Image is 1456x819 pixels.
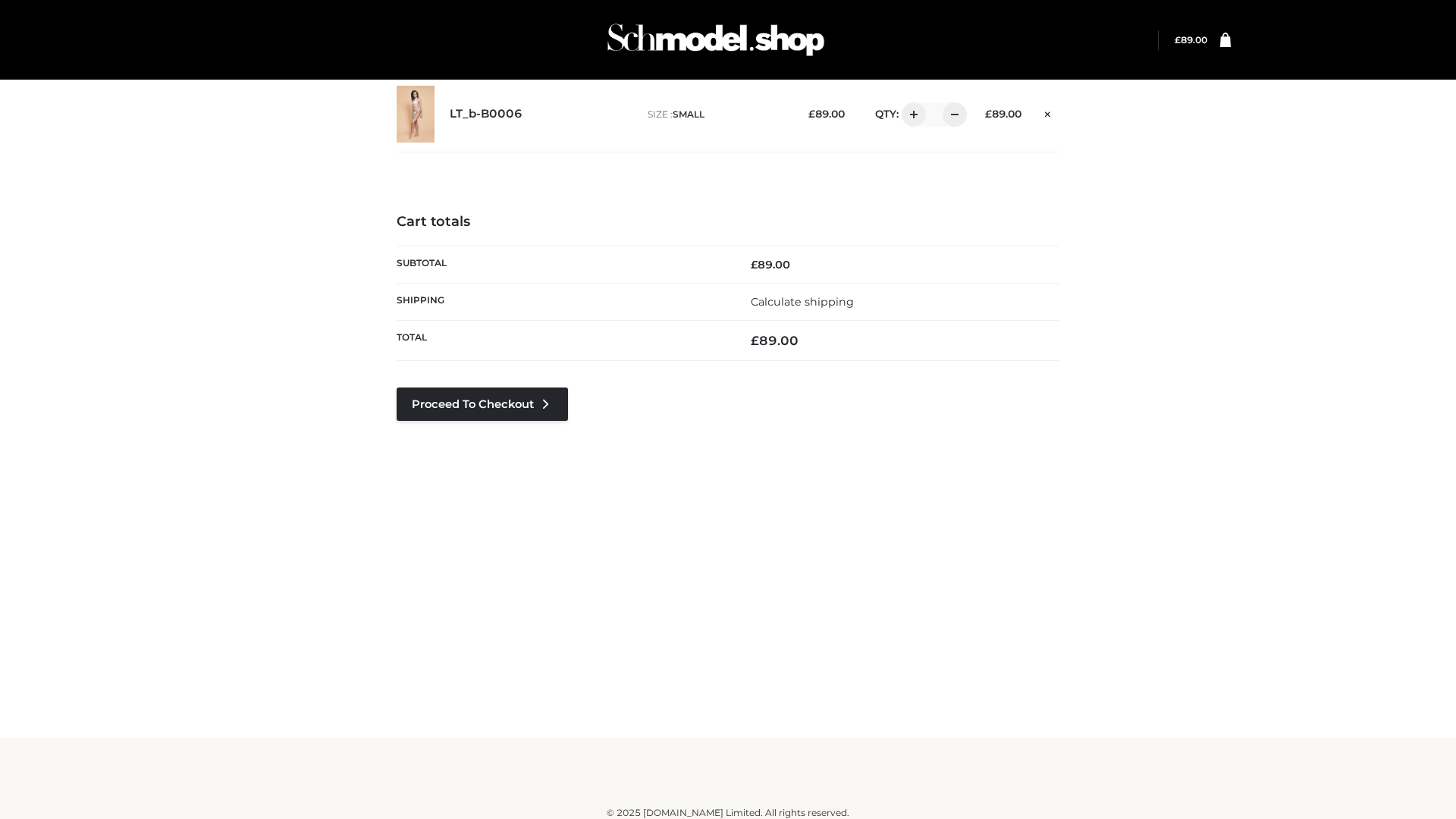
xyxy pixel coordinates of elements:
div: QTY: [860,102,962,127]
bdi: 89.00 [1175,34,1207,45]
span: £ [985,108,992,120]
th: Total [397,321,728,361]
span: £ [1175,34,1181,45]
bdi: 89.00 [751,258,790,271]
span: £ [808,108,815,120]
p: size : [648,108,785,121]
a: £89.00 [1175,34,1207,45]
a: LT_b-B0006 [450,107,522,121]
span: SMALL [673,108,704,120]
img: Schmodel Admin 964 [602,10,830,70]
h4: Cart totals [397,214,1059,231]
bdi: 89.00 [808,108,845,120]
th: Shipping [397,283,728,320]
a: Calculate shipping [751,295,854,309]
bdi: 89.00 [751,333,799,348]
a: Proceed to Checkout [397,388,568,421]
span: £ [751,258,758,271]
img: LT_b-B0006 - SMALL [397,86,435,143]
a: Remove this item [1037,102,1059,122]
span: £ [751,333,759,348]
th: Subtotal [397,246,728,283]
bdi: 89.00 [985,108,1021,120]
